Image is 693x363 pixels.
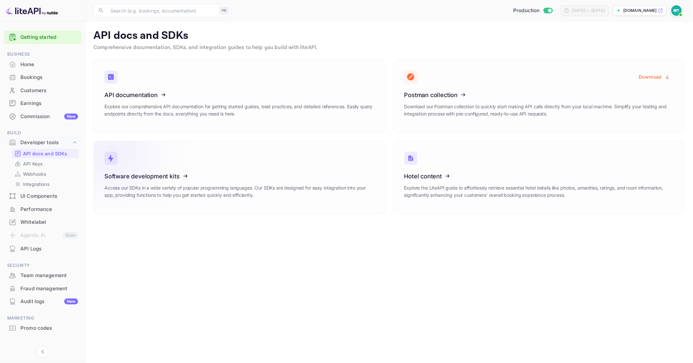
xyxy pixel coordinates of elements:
div: Getting started [4,31,81,44]
p: [DOMAIN_NAME] [623,8,657,13]
div: Integrations [12,179,79,189]
a: Bookings [4,71,81,83]
div: API Logs [20,245,78,253]
div: Customers [20,87,78,94]
div: New [64,298,78,304]
div: Switch to Sandbox mode [511,7,555,14]
div: Whitelabel [4,216,81,229]
a: Getting started [20,34,78,41]
a: Whitelabel [4,216,81,228]
a: API documentationExplore our comprehensive API documentation for getting started guides, best pra... [93,60,386,133]
div: Team management [20,272,78,279]
div: UI Components [4,190,81,203]
a: Earnings [4,97,81,109]
input: Search (e.g. bookings, documentation) [107,4,217,17]
div: UI Components [20,193,78,200]
div: Commission [20,113,78,120]
p: Webhooks [23,170,46,177]
p: API docs and SDKs [93,29,685,42]
h3: Hotel content [404,173,675,180]
a: Promo codes [4,322,81,334]
div: Developer tools [20,139,71,146]
div: Earnings [4,97,81,110]
p: Access our SDKs in a wide variety of popular programming languages. Our SDKs are designed for eas... [104,184,375,199]
p: Download our Postman collection to quickly start making API calls directly from your local machin... [404,103,675,117]
a: Hotel contentExplore the LiteAPI guide to effortlessly retrieve essential hotel details like phot... [393,141,685,214]
h3: Postman collection [404,91,675,98]
img: Marcin Teodoru [671,5,682,16]
span: Marketing [4,315,81,322]
p: API Keys [23,160,42,167]
a: API docs and SDKs [14,150,76,157]
p: Explore our comprehensive API documentation for getting started guides, best practices, and detai... [104,103,375,117]
a: API Logs [4,243,81,255]
div: API docs and SDKs [12,149,79,158]
div: Audit logs [20,298,78,305]
div: API Keys [12,159,79,169]
div: Home [20,61,78,68]
a: Home [4,58,81,70]
a: API Keys [14,160,76,167]
button: Download [635,70,674,83]
p: Explore the LiteAPI guide to effortlessly retrieve essential hotel details like photos, amenities... [404,184,675,199]
span: Business [4,51,81,58]
div: Webhooks [12,169,79,179]
span: Security [4,262,81,269]
p: API docs and SDKs [23,150,67,157]
button: Collapse navigation [37,346,49,358]
h3: API documentation [104,91,375,98]
div: New [64,114,78,119]
a: Fraud management [4,282,81,295]
div: [DATE] — [DATE] [572,8,605,13]
p: Integrations [23,181,49,188]
div: API Logs [4,243,81,255]
div: Performance [20,206,78,213]
div: ⌘K [219,6,229,15]
div: Bookings [4,71,81,84]
div: Home [4,58,81,71]
p: Comprehensive documentation, SDKs, and integration guides to help you build with liteAPI. [93,44,685,52]
div: Promo codes [20,324,78,332]
a: Integrations [14,181,76,188]
span: Production [513,7,540,14]
img: LiteAPI logo [5,5,58,16]
a: Team management [4,269,81,281]
a: Audit logsNew [4,295,81,307]
a: Software development kitsAccess our SDKs in a wide variety of popular programming languages. Our ... [93,141,386,214]
div: Developer tools [4,137,81,148]
div: Whitelabel [20,219,78,226]
a: CommissionNew [4,110,81,122]
a: Performance [4,203,81,215]
div: Fraud management [20,285,78,293]
a: Customers [4,84,81,96]
div: Performance [4,203,81,216]
div: Bookings [20,74,78,81]
h3: Software development kits [104,173,375,180]
div: Earnings [20,100,78,107]
a: UI Components [4,190,81,202]
div: Promo codes [4,322,81,335]
span: Build [4,129,81,137]
a: Webhooks [14,170,76,177]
